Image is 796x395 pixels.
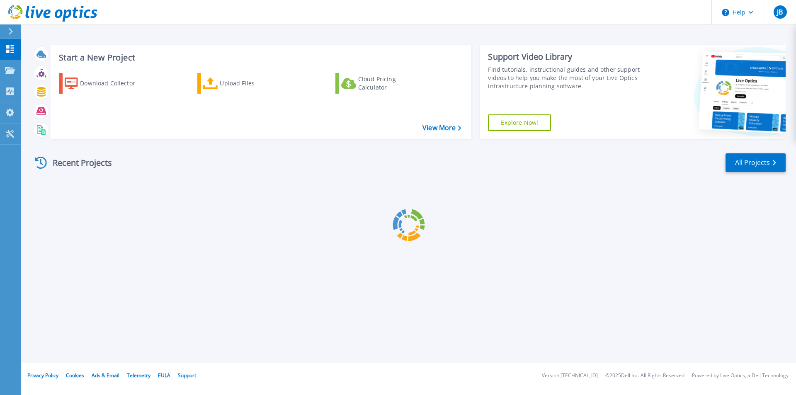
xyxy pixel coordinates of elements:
li: Version: [TECHNICAL_ID] [542,373,598,378]
a: Explore Now! [488,114,551,131]
div: Download Collector [80,75,146,92]
a: Download Collector [59,73,151,94]
li: © 2025 Dell Inc. All Rights Reserved [605,373,684,378]
a: EULA [158,372,170,379]
div: Find tutorials, instructional guides and other support videos to help you make the most of your L... [488,65,644,90]
a: Support [178,372,196,379]
span: JB [777,9,783,15]
div: Upload Files [220,75,286,92]
li: Powered by Live Optics, a Dell Technology [692,373,789,378]
a: Cloud Pricing Calculator [335,73,428,94]
h3: Start a New Project [59,53,461,62]
a: Ads & Email [92,372,119,379]
a: View More [422,124,461,132]
a: Upload Files [197,73,290,94]
a: Cookies [66,372,84,379]
a: Telemetry [127,372,150,379]
div: Recent Projects [32,153,123,173]
a: All Projects [726,153,786,172]
div: Support Video Library [488,51,644,62]
a: Privacy Policy [27,372,58,379]
div: Cloud Pricing Calculator [358,75,425,92]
